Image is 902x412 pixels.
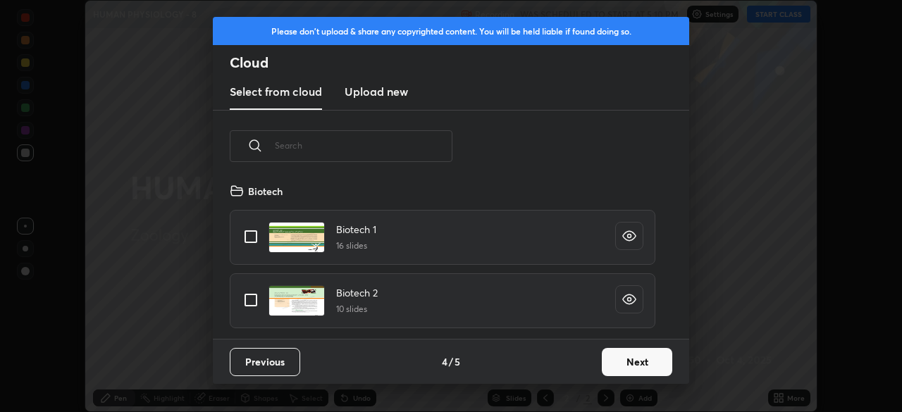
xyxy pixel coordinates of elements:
h3: Select from cloud [230,83,322,100]
h3: Upload new [345,83,408,100]
h4: / [449,354,453,369]
h4: 4 [442,354,447,369]
h2: Cloud [230,54,689,72]
div: grid [213,178,672,339]
div: Please don't upload & share any copyrighted content. You will be held liable if found doing so. [213,17,689,45]
button: Next [602,348,672,376]
h4: 5 [455,354,460,369]
h5: 10 slides [336,303,378,316]
img: 1716991158P0I3ZB.pdf [268,222,325,253]
h5: 16 slides [336,239,376,252]
img: 17169912847VYDHX.pdf [268,285,325,316]
input: Search [275,116,452,175]
h4: Biotech 1 [336,222,376,237]
h4: Biotech 2 [336,285,378,300]
h4: Biotech [248,184,283,199]
button: Previous [230,348,300,376]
